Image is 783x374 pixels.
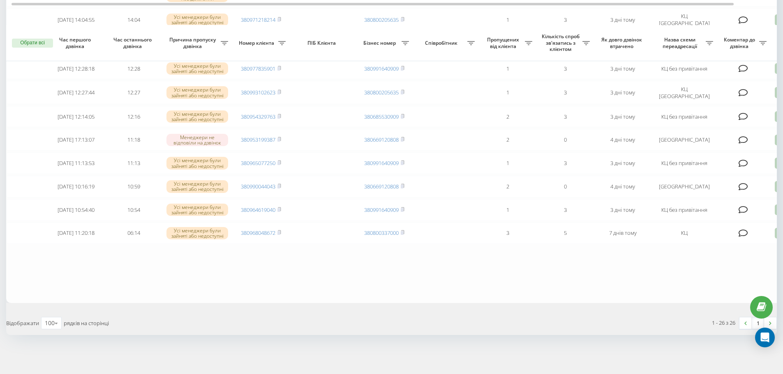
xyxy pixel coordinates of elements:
td: 12:27 [105,81,162,104]
div: Менеджери не відповіли на дзвінок [166,134,228,146]
td: 3 [536,106,594,128]
td: 3 дні тому [594,58,651,80]
a: 380991640909 [364,206,399,213]
td: 3 [536,199,594,221]
td: 1 [479,81,536,104]
a: 380991640909 [364,159,399,167]
td: 0 [536,176,594,197]
a: 380964619040 [241,206,275,213]
td: 3 [479,223,536,244]
span: ПІБ Клієнта [297,40,349,46]
td: 3 дні тому [594,152,651,174]
td: 4 дні тому [594,176,651,197]
div: Усі менеджери були зайняті або недоступні [166,204,228,216]
td: 06:14 [105,223,162,244]
div: Усі менеджери були зайняті або недоступні [166,157,228,169]
a: 380800337000 [364,229,399,236]
td: 10:59 [105,176,162,197]
a: 380968048672 [241,229,275,236]
td: 10:54 [105,199,162,221]
td: КЦ [651,223,717,244]
a: 380993102623 [241,89,275,96]
td: 2 [479,176,536,197]
td: [GEOGRAPHIC_DATA] [651,176,717,197]
td: 2 [479,129,536,151]
td: 3 [536,152,594,174]
a: 380990044043 [241,183,275,190]
td: 2 [479,106,536,128]
div: Усі менеджери були зайняті або недоступні [166,86,228,99]
a: 1 [752,317,764,329]
td: 1 [479,199,536,221]
div: Усі менеджери були зайняті або недоступні [166,227,228,239]
td: 3 [536,58,594,80]
td: 5 [536,223,594,244]
td: КЦ [GEOGRAPHIC_DATA] [651,81,717,104]
td: 3 [536,81,594,104]
td: 12:16 [105,106,162,128]
a: 380953199387 [241,136,275,143]
td: 1 [479,152,536,174]
span: Відображати [6,319,39,327]
a: 380685530909 [364,113,399,120]
td: [DATE] 10:16:19 [47,176,105,197]
a: 380800205635 [364,89,399,96]
a: 380965077250 [241,159,275,167]
td: КЦ без привітання [651,152,717,174]
td: КЦ [GEOGRAPHIC_DATA] [651,8,717,31]
a: 380800205635 [364,16,399,23]
td: 3 дні тому [594,8,651,31]
td: 3 дні тому [594,199,651,221]
span: Причина пропуску дзвінка [166,37,221,49]
td: 3 дні тому [594,106,651,128]
span: рядків на сторінці [64,319,109,327]
div: Усі менеджери були зайняті або недоступні [166,180,228,193]
td: 12:28 [105,58,162,80]
td: КЦ без привітання [651,199,717,221]
td: 11:18 [105,129,162,151]
div: Усі менеджери були зайняті або недоступні [166,110,228,123]
div: 1 - 26 з 26 [712,319,735,327]
td: КЦ без привітання [651,106,717,128]
a: 380977835901 [241,65,275,72]
td: [DATE] 11:13:53 [47,152,105,174]
a: 380991640909 [364,65,399,72]
a: 380669120808 [364,183,399,190]
a: 380954329763 [241,113,275,120]
button: Обрати всі [12,39,53,48]
span: Пропущених від клієнта [483,37,525,49]
span: Бізнес номер [360,40,402,46]
td: 0 [536,129,594,151]
span: Коментар до дзвінка [721,37,759,49]
span: Співробітник [417,40,467,46]
td: [DATE] 10:54:40 [47,199,105,221]
td: [GEOGRAPHIC_DATA] [651,129,717,151]
span: Кількість спроб зв'язатись з клієнтом [540,33,582,53]
td: 14:04 [105,8,162,31]
div: 100 [45,319,55,327]
span: Час першого дзвінка [54,37,98,49]
td: 4 дні тому [594,129,651,151]
div: Усі менеджери були зайняті або недоступні [166,62,228,75]
td: [DATE] 12:14:05 [47,106,105,128]
div: Усі менеджери були зайняті або недоступні [166,14,228,26]
td: 11:13 [105,152,162,174]
td: КЦ без привітання [651,58,717,80]
td: [DATE] 11:20:18 [47,223,105,244]
a: 380971218214 [241,16,275,23]
td: 7 днів тому [594,223,651,244]
span: Час останнього дзвінка [111,37,156,49]
a: 380669120808 [364,136,399,143]
td: 3 [536,8,594,31]
td: [DATE] 12:28:18 [47,58,105,80]
span: Назва схеми переадресації [656,37,706,49]
td: [DATE] 12:27:44 [47,81,105,104]
td: [DATE] 14:04:55 [47,8,105,31]
span: Як довго дзвінок втрачено [601,37,645,49]
td: 1 [479,8,536,31]
td: 3 дні тому [594,81,651,104]
div: Open Intercom Messenger [755,328,775,347]
td: [DATE] 17:13:07 [47,129,105,151]
td: 1 [479,58,536,80]
span: Номер клієнта [236,40,278,46]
